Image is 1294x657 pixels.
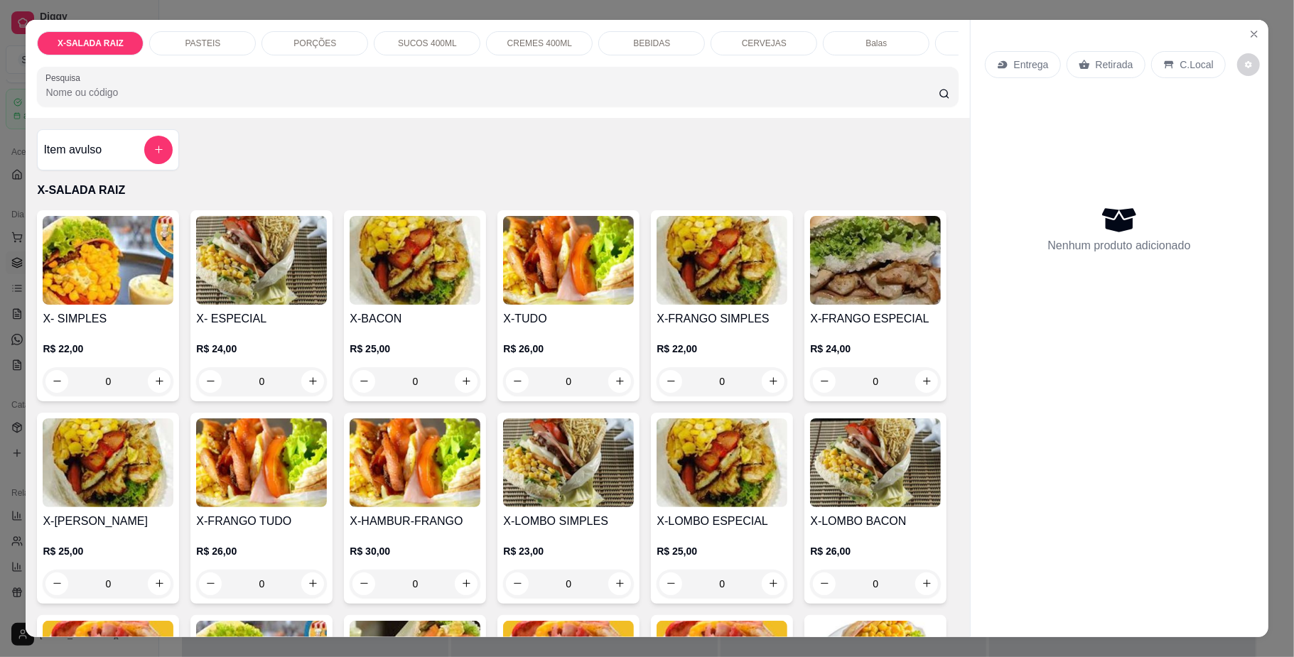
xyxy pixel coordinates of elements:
p: X-SALADA RAIZ [58,38,124,49]
p: BEBIDAS [633,38,670,49]
p: R$ 26,00 [810,544,941,558]
h4: X-LOMBO BACON [810,513,941,530]
p: R$ 22,00 [43,342,173,356]
button: decrease-product-quantity [1237,53,1260,76]
button: increase-product-quantity [455,370,478,393]
img: product-image [350,418,480,507]
button: add-separate-item [144,136,173,164]
button: decrease-product-quantity [659,572,682,595]
p: R$ 25,00 [657,544,787,558]
h4: Item avulso [43,141,102,158]
h4: X-HAMBUR-FRANGO [350,513,480,530]
button: increase-product-quantity [455,572,478,595]
img: product-image [810,216,941,305]
h4: X-FRANGO SIMPLES [657,310,787,327]
p: CERVEJAS [742,38,787,49]
button: Close [1243,23,1266,45]
p: R$ 24,00 [810,342,941,356]
p: SUCOS 400ML [398,38,457,49]
p: R$ 26,00 [503,342,634,356]
button: increase-product-quantity [148,370,171,393]
p: PORÇÕES [293,38,336,49]
button: decrease-product-quantity [45,572,68,595]
button: decrease-product-quantity [813,572,836,595]
label: Pesquisa [45,72,85,84]
p: R$ 25,00 [350,342,480,356]
p: R$ 23,00 [503,544,634,558]
button: increase-product-quantity [301,572,324,595]
img: product-image [810,418,941,507]
p: C.Local [1180,58,1214,72]
h4: X-FRANGO ESPECIAL [810,310,941,327]
input: Pesquisa [45,85,938,99]
p: CREMES 400ML [507,38,572,49]
p: Balas [866,38,887,49]
h4: X-FRANGO TUDO [196,513,327,530]
p: PASTEIS [185,38,221,49]
p: Retirada [1096,58,1133,72]
p: R$ 26,00 [196,544,327,558]
button: increase-product-quantity [608,370,631,393]
p: Nenhum produto adicionado [1048,237,1191,254]
button: increase-product-quantity [301,370,324,393]
button: decrease-product-quantity [352,370,375,393]
img: product-image [196,418,327,507]
img: product-image [196,216,327,305]
img: product-image [350,216,480,305]
h4: X-TUDO [503,310,634,327]
h4: X-[PERSON_NAME] [43,513,173,530]
img: product-image [503,418,634,507]
p: X-SALADA RAIZ [37,182,958,199]
p: R$ 24,00 [196,342,327,356]
img: product-image [503,216,634,305]
img: product-image [657,216,787,305]
p: R$ 30,00 [350,544,480,558]
button: decrease-product-quantity [506,370,529,393]
button: increase-product-quantity [608,572,631,595]
button: decrease-product-quantity [352,572,375,595]
img: product-image [43,418,173,507]
h4: X-LOMBO SIMPLES [503,513,634,530]
p: Entrega [1014,58,1049,72]
h4: X- ESPECIAL [196,310,327,327]
p: R$ 22,00 [657,342,787,356]
img: product-image [657,418,787,507]
h4: X-LOMBO ESPECIAL [657,513,787,530]
button: decrease-product-quantity [659,370,682,393]
button: decrease-product-quantity [199,370,222,393]
button: increase-product-quantity [762,572,785,595]
button: increase-product-quantity [915,572,938,595]
h4: X- SIMPLES [43,310,173,327]
p: R$ 25,00 [43,544,173,558]
button: decrease-product-quantity [813,370,836,393]
img: product-image [43,216,173,305]
button: decrease-product-quantity [506,572,529,595]
button: increase-product-quantity [915,370,938,393]
button: decrease-product-quantity [45,370,68,393]
button: increase-product-quantity [762,370,785,393]
button: decrease-product-quantity [199,572,222,595]
button: increase-product-quantity [148,572,171,595]
h4: X-BACON [350,310,480,327]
